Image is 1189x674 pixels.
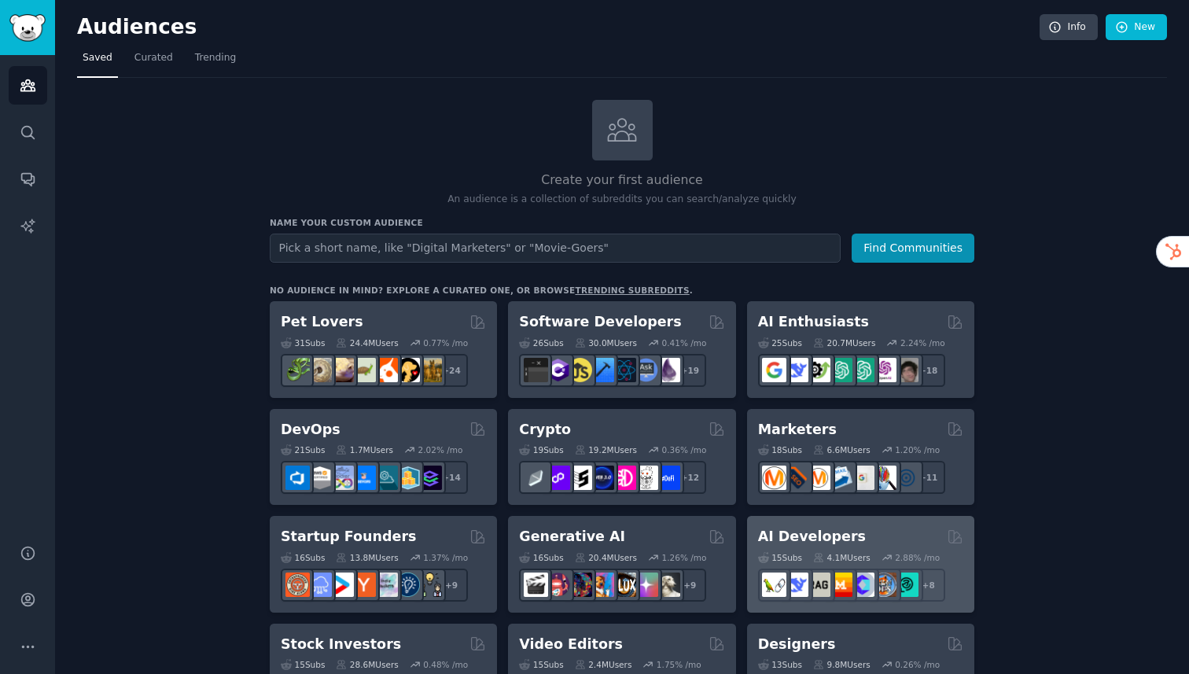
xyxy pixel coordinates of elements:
[895,552,940,563] div: 2.88 % /mo
[912,461,945,494] div: + 11
[568,573,592,597] img: deepdream
[423,659,468,670] div: 0.48 % /mo
[828,573,852,597] img: MistralAI
[435,569,468,602] div: + 9
[895,659,940,670] div: 0.26 % /mo
[828,358,852,382] img: chatgpt_promptDesign
[673,569,706,602] div: + 9
[813,444,871,455] div: 6.6M Users
[912,569,945,602] div: + 8
[634,466,658,490] img: CryptoNews
[656,358,680,382] img: elixir
[762,466,786,490] img: content_marketing
[758,552,802,563] div: 15 Sub s
[129,46,179,78] a: Curated
[872,358,896,382] img: OpenAIDev
[634,358,658,382] img: AskComputerScience
[900,337,945,348] div: 2.24 % /mo
[519,635,623,654] h2: Video Editors
[374,466,398,490] img: platformengineering
[396,573,420,597] img: Entrepreneurship
[872,573,896,597] img: llmops
[590,358,614,382] img: iOSProgramming
[281,444,325,455] div: 21 Sub s
[281,312,363,332] h2: Pet Lovers
[195,51,236,65] span: Trending
[418,358,442,382] img: dogbreed
[575,337,637,348] div: 30.0M Users
[524,358,548,382] img: software
[519,420,571,440] h2: Crypto
[806,573,830,597] img: Rag
[806,358,830,382] img: AItoolsCatalog
[418,466,442,490] img: PlatformEngineers
[352,573,376,597] img: ycombinator
[894,466,918,490] img: OnlineMarketing
[758,420,837,440] h2: Marketers
[828,466,852,490] img: Emailmarketing
[575,659,632,670] div: 2.4M Users
[435,354,468,387] div: + 24
[813,552,871,563] div: 4.1M Users
[912,354,945,387] div: + 18
[657,659,701,670] div: 1.75 % /mo
[435,461,468,494] div: + 14
[656,573,680,597] img: DreamBooth
[546,358,570,382] img: csharp
[352,358,376,382] img: turtle
[418,444,463,455] div: 2.02 % /mo
[519,444,563,455] div: 19 Sub s
[575,552,637,563] div: 20.4M Users
[762,358,786,382] img: GoogleGeminiAI
[418,573,442,597] img: growmybusiness
[83,51,112,65] span: Saved
[568,358,592,382] img: learnjavascript
[281,659,325,670] div: 15 Sub s
[307,573,332,597] img: SaaS
[336,337,398,348] div: 24.4M Users
[894,358,918,382] img: ArtificalIntelligence
[285,573,310,597] img: EntrepreneurRideAlong
[850,466,874,490] img: googleads
[285,466,310,490] img: azuredevops
[758,635,836,654] h2: Designers
[784,573,808,597] img: DeepSeek
[758,312,869,332] h2: AI Enthusiasts
[662,337,707,348] div: 0.41 % /mo
[546,573,570,597] img: dalle2
[190,46,241,78] a: Trending
[590,573,614,597] img: sdforall
[519,312,681,332] h2: Software Developers
[784,358,808,382] img: DeepSeek
[336,659,398,670] div: 28.6M Users
[77,46,118,78] a: Saved
[612,466,636,490] img: defiblockchain
[656,466,680,490] img: defi_
[77,15,1040,40] h2: Audiences
[612,573,636,597] img: FluxAI
[758,444,802,455] div: 18 Sub s
[519,337,563,348] div: 26 Sub s
[673,461,706,494] div: + 12
[575,444,637,455] div: 19.2M Users
[612,358,636,382] img: reactnative
[762,573,786,597] img: LangChain
[281,337,325,348] div: 31 Sub s
[872,466,896,490] img: MarketingResearch
[524,466,548,490] img: ethfinance
[758,527,866,547] h2: AI Developers
[575,285,689,295] a: trending subreddits
[519,659,563,670] div: 15 Sub s
[329,573,354,597] img: startup
[329,466,354,490] img: Docker_DevOps
[634,573,658,597] img: starryai
[852,234,974,263] button: Find Communities
[806,466,830,490] img: AskMarketing
[9,14,46,42] img: GummySearch logo
[895,444,940,455] div: 1.20 % /mo
[519,527,625,547] h2: Generative AI
[850,573,874,597] img: OpenSourceAI
[813,337,875,348] div: 20.7M Users
[134,51,173,65] span: Curated
[673,354,706,387] div: + 19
